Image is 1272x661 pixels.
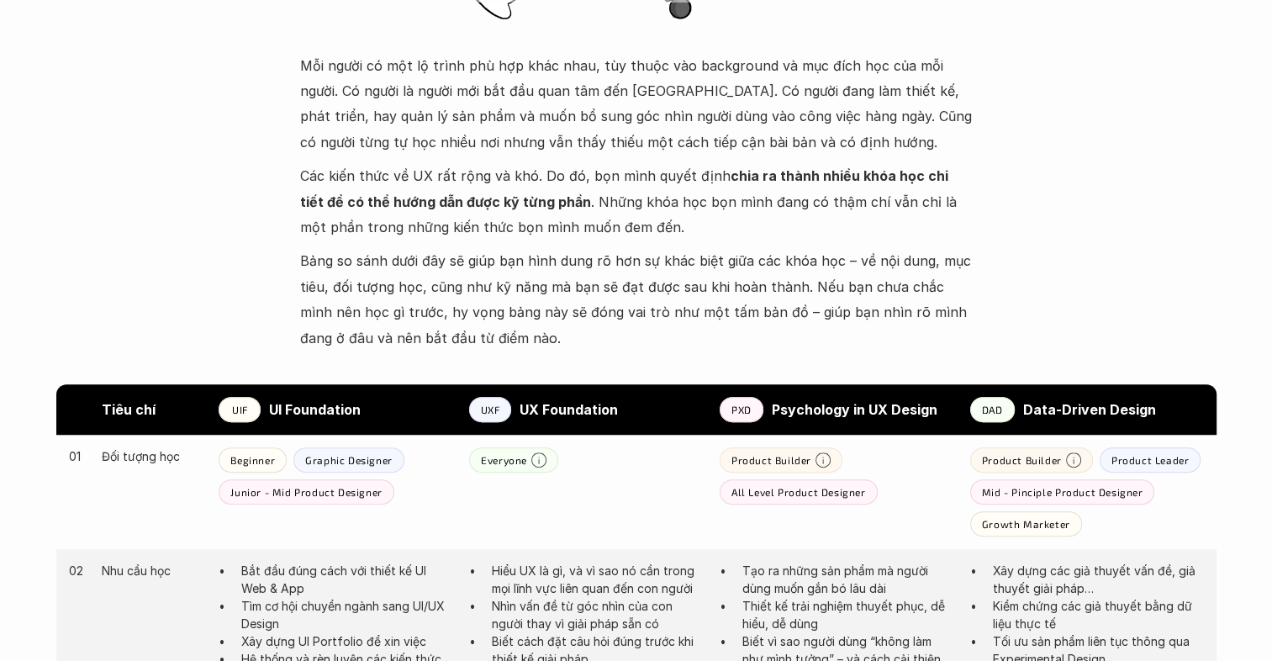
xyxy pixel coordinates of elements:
[102,562,202,579] p: Nhu cầu học
[1111,454,1189,466] p: Product Leader
[232,404,248,415] p: UIF
[300,167,952,209] strong: chia ra thành nhiều khóa học chi tiết để có thể hướng dẫn được kỹ từng phần
[69,447,86,465] p: 01
[300,248,973,351] p: Bảng so sánh dưới đây sẽ giúp bạn hình dung rõ hơn sự khác biệt giữa các khóa học – về nội dung, ...
[492,597,703,632] p: Nhìn vấn đề từ góc nhìn của con người thay vì giải pháp sẵn có
[241,597,452,632] p: Tìm cơ hội chuyển ngành sang UI/UX Design
[269,401,361,418] strong: UI Foundation
[742,597,953,632] p: Thiết kế trải nghiệm thuyết phục, dễ hiểu, dễ dùng
[481,454,527,466] p: Everyone
[241,562,452,597] p: Bắt đầu đúng cách với thiết kế UI Web & App
[982,454,1062,466] p: Product Builder
[731,486,866,498] p: All Level Product Designer
[241,632,452,650] p: Xây dựng UI Portfolio để xin việc
[982,404,1003,415] p: DAD
[742,562,953,597] p: Tạo ra những sản phẩm mà người dùng muốn gắn bó lâu dài
[305,454,393,466] p: Graphic Designer
[993,562,1204,597] p: Xây dựng các giả thuyết vấn đề, giả thuyết giải pháp…
[300,53,973,156] p: Mỗi người có một lộ trình phù hợp khác nhau, tùy thuộc vào background và mục đích học của mỗi ngư...
[69,562,86,579] p: 02
[300,163,973,240] p: Các kiến thức về UX rất rộng và khó. Do đó, bọn mình quyết định . Những khóa học bọn mình đang có...
[520,401,618,418] strong: UX Foundation
[492,562,703,597] p: Hiểu UX là gì, và vì sao nó cần trong mọi lĩnh vực liên quan đến con người
[982,518,1070,530] p: Growth Marketer
[982,486,1143,498] p: Mid - Pinciple Product Designer
[230,454,275,466] p: Beginner
[731,404,752,415] p: PXD
[102,401,156,418] strong: Tiêu chí
[993,597,1204,632] p: Kiểm chứng các giả thuyết bằng dữ liệu thực tế
[731,454,811,466] p: Product Builder
[772,401,937,418] strong: Psychology in UX Design
[102,447,202,465] p: Đối tượng học
[230,486,382,498] p: Junior - Mid Product Designer
[481,404,500,415] p: UXF
[1023,401,1156,418] strong: Data-Driven Design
